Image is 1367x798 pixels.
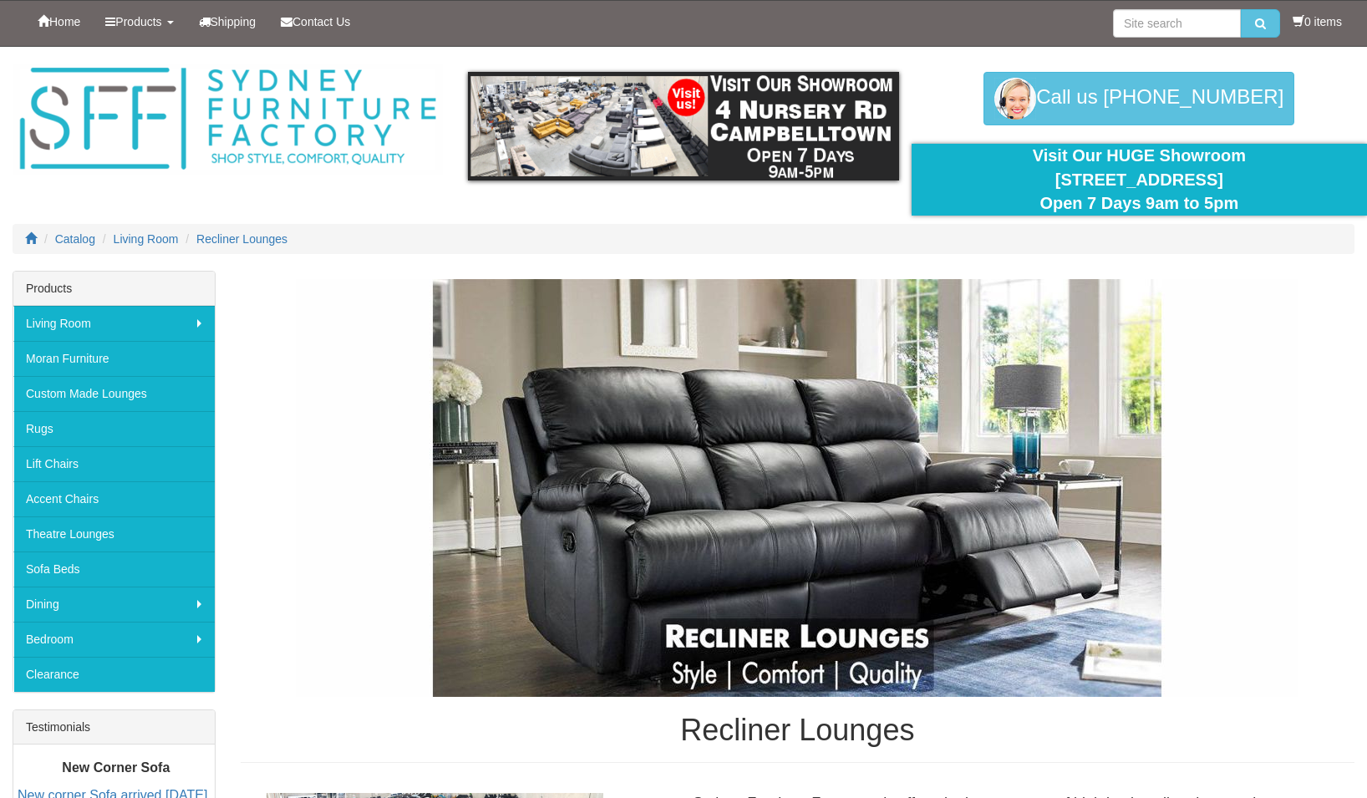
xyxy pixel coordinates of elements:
span: Home [49,15,80,28]
a: Sofa Beds [13,551,215,587]
a: Clearance [13,657,215,692]
h1: Recliner Lounges [241,714,1354,747]
a: Products [93,1,185,43]
a: Dining [13,587,215,622]
a: Living Room [13,306,215,341]
img: showroom.gif [468,72,898,180]
b: New Corner Sofa [62,760,170,775]
div: Products [13,272,215,306]
span: Products [115,15,161,28]
a: Catalog [55,232,95,246]
div: Testimonials [13,710,215,745]
a: Moran Furniture [13,341,215,376]
img: Sydney Furniture Factory [13,64,443,175]
a: Theatre Lounges [13,516,215,551]
div: Visit Our HUGE Showroom [STREET_ADDRESS] Open 7 Days 9am to 5pm [924,144,1354,216]
span: Shipping [211,15,257,28]
a: Accent Chairs [13,481,215,516]
li: 0 items [1293,13,1342,30]
a: Bedroom [13,622,215,657]
a: Contact Us [268,1,363,43]
span: Contact Us [292,15,350,28]
a: Rugs [13,411,215,446]
a: Recliner Lounges [196,232,287,246]
a: Lift Chairs [13,446,215,481]
a: Home [25,1,93,43]
input: Site search [1113,9,1241,38]
a: Custom Made Lounges [13,376,215,411]
a: Living Room [114,232,179,246]
img: Recliner Lounges [296,279,1298,697]
a: Shipping [186,1,269,43]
